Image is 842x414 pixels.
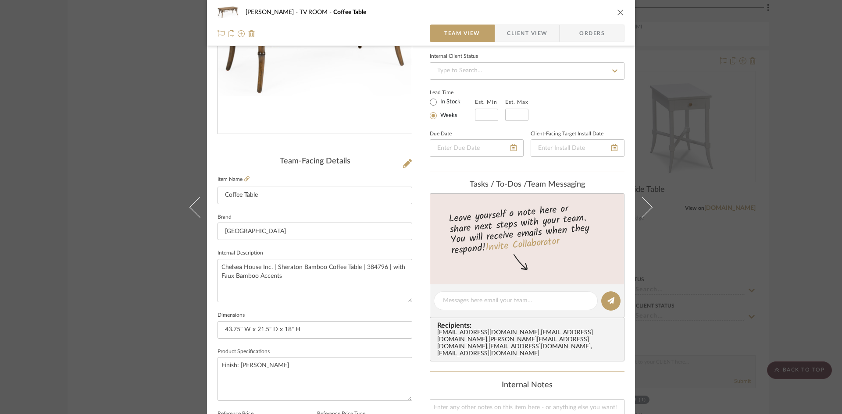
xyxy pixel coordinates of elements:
label: Est. Min [475,99,497,105]
label: Est. Max [505,99,528,105]
input: Enter Brand [218,223,412,240]
input: Enter Item Name [218,187,412,204]
span: Orders [570,25,614,42]
span: Recipients: [437,322,621,329]
div: Leave yourself a note here or share next steps with your team. You will receive emails when they ... [429,199,626,258]
label: Internal Description [218,251,263,255]
label: Brand [218,215,232,219]
label: Lead Time [430,88,475,96]
input: Enter Due Date [430,139,524,157]
span: Tasks / To-Dos / [470,180,527,188]
a: Invite Collaborator [485,234,560,256]
input: Enter Install Date [531,139,624,157]
span: TV ROOM [300,9,333,15]
span: Coffee Table [333,9,366,15]
label: Product Specifications [218,350,270,354]
img: Remove from project [248,30,255,37]
span: [PERSON_NAME] [246,9,300,15]
div: [EMAIL_ADDRESS][DOMAIN_NAME] , [EMAIL_ADDRESS][DOMAIN_NAME] , [PERSON_NAME][EMAIL_ADDRESS][DOMAIN... [437,329,621,357]
div: Internal Notes [430,381,624,390]
img: debff970-d178-4c74-a3f6-f00025cffda7_48x40.jpg [218,4,239,21]
input: Enter the dimensions of this item [218,321,412,339]
label: Item Name [218,176,250,183]
span: Client View [507,25,547,42]
div: Internal Client Status [430,54,478,59]
input: Type to Search… [430,62,624,80]
label: Weeks [439,112,457,120]
button: close [617,8,624,16]
mat-radio-group: Select item type [430,96,475,121]
label: Client-Facing Target Install Date [531,132,603,136]
div: team Messaging [430,180,624,190]
span: Team View [444,25,480,42]
div: Team-Facing Details [218,157,412,166]
label: Due Date [430,132,452,136]
label: In Stock [439,98,460,106]
label: Dimensions [218,313,245,318]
